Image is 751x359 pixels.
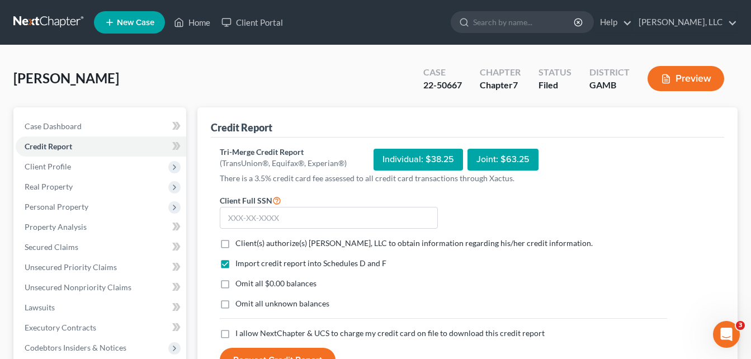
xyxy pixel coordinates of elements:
button: Preview [648,66,724,91]
span: I allow NextChapter & UCS to charge my credit card on file to download this credit report [235,328,545,338]
a: [PERSON_NAME], LLC [633,12,737,32]
span: [PERSON_NAME] [13,70,119,86]
a: Client Portal [216,12,289,32]
span: Personal Property [25,202,88,211]
span: Executory Contracts [25,323,96,332]
a: Credit Report [16,136,186,157]
div: 22-50667 [423,79,462,92]
div: Joint: $63.25 [467,149,539,171]
span: Client(s) authorize(s) [PERSON_NAME], LLC to obtain information regarding his/her credit informat... [235,238,593,248]
a: Case Dashboard [16,116,186,136]
input: XXX-XX-XXXX [220,207,438,229]
span: Real Property [25,182,73,191]
div: Chapter [480,79,521,92]
input: Search by name... [473,12,575,32]
div: Status [539,66,571,79]
p: There is a 3.5% credit card fee assessed to all credit card transactions through Xactus. [220,173,667,184]
span: Secured Claims [25,242,78,252]
span: Unsecured Priority Claims [25,262,117,272]
a: Property Analysis [16,217,186,237]
a: Unsecured Priority Claims [16,257,186,277]
a: Help [594,12,632,32]
a: Home [168,12,216,32]
span: Credit Report [25,141,72,151]
div: Tri-Merge Credit Report [220,147,347,158]
a: Executory Contracts [16,318,186,338]
span: 3 [736,321,745,330]
iframe: Intercom live chat [713,321,740,348]
span: Unsecured Nonpriority Claims [25,282,131,292]
span: Client Full SSN [220,196,272,205]
span: Lawsuits [25,303,55,312]
a: Secured Claims [16,237,186,257]
div: Individual: $38.25 [374,149,463,171]
span: Codebtors Insiders & Notices [25,343,126,352]
div: Filed [539,79,571,92]
div: GAMB [589,79,630,92]
span: Case Dashboard [25,121,82,131]
a: Lawsuits [16,297,186,318]
span: New Case [117,18,154,27]
span: 7 [513,79,518,90]
div: (TransUnion®, Equifax®, Experian®) [220,158,347,169]
span: Omit all $0.00 balances [235,278,317,288]
div: Credit Report [211,121,272,134]
span: Client Profile [25,162,71,171]
div: District [589,66,630,79]
div: Chapter [480,66,521,79]
span: Property Analysis [25,222,87,232]
a: Unsecured Nonpriority Claims [16,277,186,297]
div: Case [423,66,462,79]
span: Omit all unknown balances [235,299,329,308]
span: Import credit report into Schedules D and F [235,258,386,268]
